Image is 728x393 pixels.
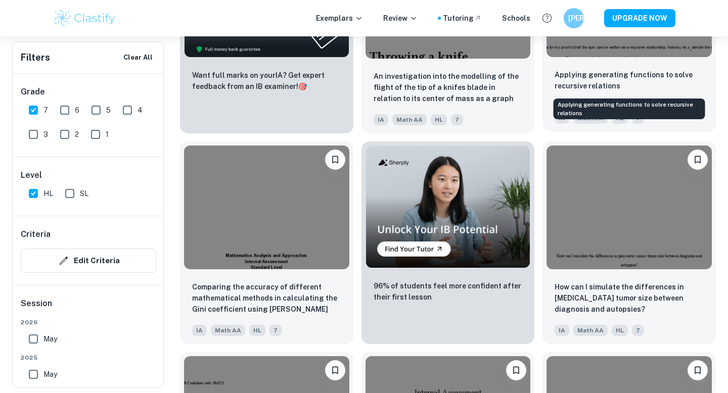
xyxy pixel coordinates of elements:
a: Schools [502,13,530,24]
button: Bookmark [325,360,345,380]
a: BookmarkComparing the accuracy of different mathematical methods in calculating the Gini coeffici... [180,141,353,344]
a: Thumbnail96% of students feel more confident after their first lesson [361,141,535,344]
span: May [43,333,57,345]
h6: Filters [21,51,50,65]
span: 7 [632,325,644,336]
h6: Criteria [21,228,51,240]
h6: Session [21,298,156,318]
span: HL [249,325,265,336]
p: Review [383,13,418,24]
img: Clastify logo [53,8,117,28]
span: Math AA [573,325,608,336]
h6: Level [21,169,156,181]
span: 2026 [21,318,156,327]
h6: Grade [21,86,156,98]
p: Applying generating functions to solve recursive relations [555,69,704,91]
span: HL [43,188,53,199]
span: 1 [106,129,109,140]
button: [PERSON_NAME] [564,8,584,28]
span: 2025 [21,353,156,362]
span: 🎯 [298,82,307,90]
a: BookmarkHow can I simulate the differences in pancreatic cancer tumor size between diagnosis and ... [542,141,716,344]
button: Bookmark [688,360,708,380]
h6: [PERSON_NAME] [568,13,580,24]
span: HL [612,325,628,336]
span: Math AA [392,114,427,125]
p: 96% of students feel more confident after their first lesson [374,280,523,303]
p: Comparing the accuracy of different mathematical methods in calculating the Gini coefficient usin... [192,281,341,316]
button: UPGRADE NOW [604,9,675,27]
button: Clear All [121,50,155,65]
p: An investigation into the modelling of the flight of the tip of a knifes blade in relation to its... [374,71,523,104]
p: How can I simulate the differences in pancreatic cancer tumor size between diagnosis and autopsies? [555,281,704,315]
span: 7 [269,325,282,336]
img: Thumbnail [366,145,531,268]
span: 5 [106,105,111,116]
img: Math AA IA example thumbnail: How can I simulate the differences in pa [547,145,712,269]
button: Help and Feedback [538,10,556,27]
span: 4 [138,105,143,116]
span: Math AA [211,325,245,336]
span: 3 [43,129,48,140]
span: 7 [451,114,463,125]
span: May [43,369,57,380]
span: 7 [43,105,48,116]
button: Edit Criteria [21,249,156,273]
a: Tutoring [443,13,482,24]
button: Bookmark [506,360,526,380]
span: SL [80,188,88,199]
button: Bookmark [325,150,345,170]
span: IA [374,114,388,125]
img: Math AA IA example thumbnail: Comparing the accuracy of different math [184,145,349,269]
button: Bookmark [688,150,708,170]
p: Exemplars [316,13,363,24]
span: HL [431,114,447,125]
span: 2 [75,129,79,140]
p: Want full marks on your IA ? Get expert feedback from an IB examiner! [192,70,341,92]
span: IA [192,325,207,336]
span: IA [555,325,569,336]
span: 6 [75,105,79,116]
div: Applying generating functions to solve recursive relations [554,99,705,119]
